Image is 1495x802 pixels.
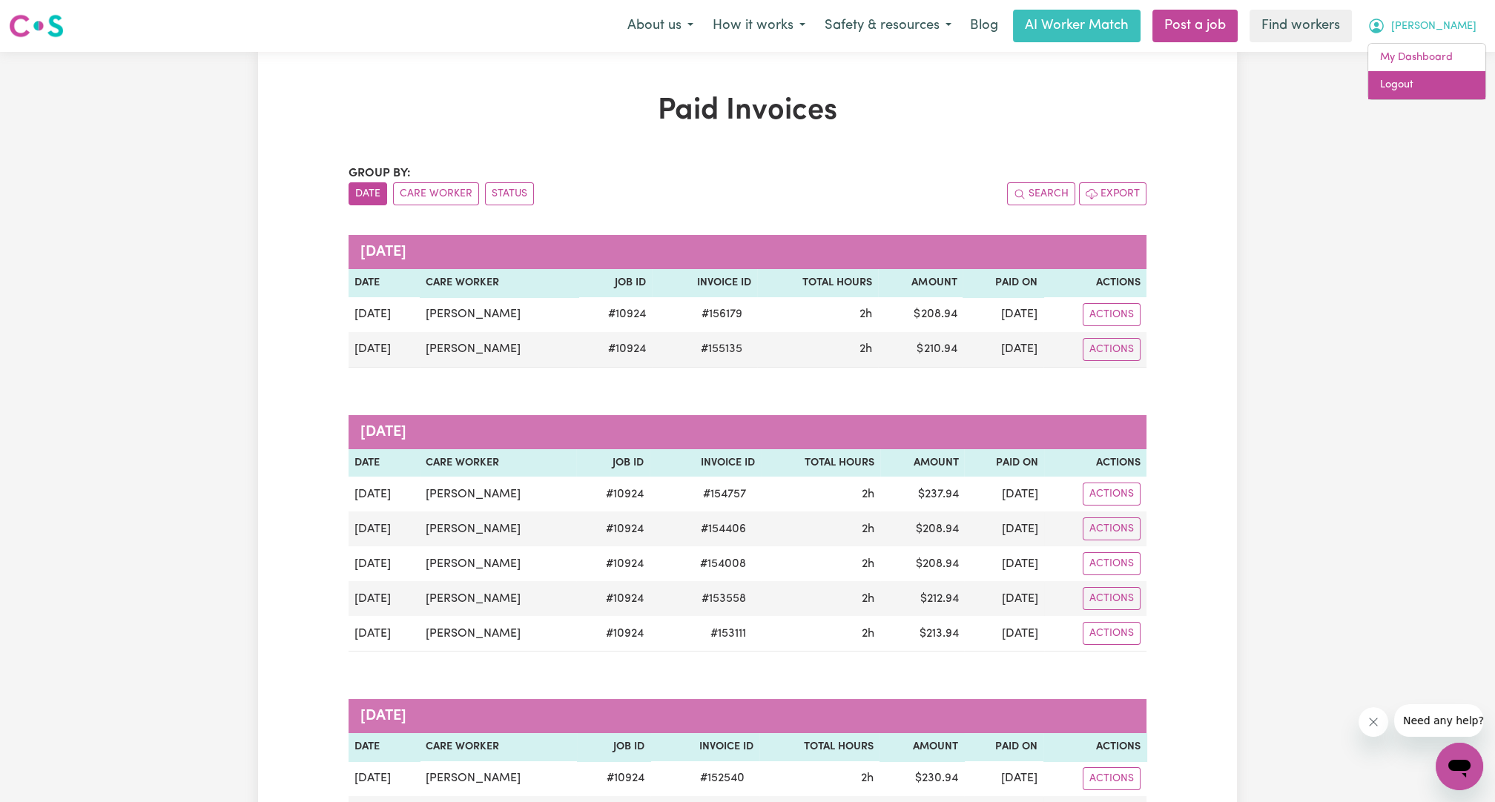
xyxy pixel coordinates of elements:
[1250,10,1352,42] a: Find workers
[576,511,649,546] td: # 10924
[420,297,578,332] td: [PERSON_NAME]
[1083,587,1141,610] button: Actions
[349,581,420,616] td: [DATE]
[1368,71,1485,99] a: Logout
[880,616,964,652] td: $ 213.94
[1083,622,1141,645] button: Actions
[878,297,963,332] td: $ 208.94
[349,332,420,368] td: [DATE]
[757,269,878,297] th: Total Hours
[420,581,577,616] td: [PERSON_NAME]
[576,477,649,511] td: # 10924
[576,616,649,652] td: # 10924
[1367,43,1486,100] div: My Account
[1043,733,1146,761] th: Actions
[880,449,964,477] th: Amount
[859,308,872,320] span: 2 hours
[963,297,1043,332] td: [DATE]
[880,477,964,511] td: $ 237.94
[961,10,1007,42] a: Blog
[964,761,1044,796] td: [DATE]
[1391,19,1476,35] span: [PERSON_NAME]
[578,297,652,332] td: # 10924
[420,546,577,581] td: [PERSON_NAME]
[420,477,577,511] td: [PERSON_NAME]
[349,511,420,546] td: [DATE]
[1083,517,1141,540] button: Actions
[1083,303,1141,326] button: Actions
[349,269,420,297] th: Date
[618,10,703,42] button: About us
[576,546,649,581] td: # 10924
[349,699,1146,733] caption: [DATE]
[420,511,577,546] td: [PERSON_NAME]
[1083,552,1141,575] button: Actions
[694,485,755,503] span: # 154757
[9,9,64,43] a: Careseekers logo
[964,477,1043,511] td: [DATE]
[577,761,650,796] td: # 10924
[652,269,757,297] th: Invoice ID
[420,761,577,796] td: [PERSON_NAME]
[862,558,874,570] span: 2 hours
[577,733,650,761] th: Job ID
[963,269,1043,297] th: Paid On
[859,343,872,355] span: 2 hours
[880,511,964,546] td: $ 208.94
[964,546,1043,581] td: [DATE]
[1083,338,1141,361] button: Actions
[1083,483,1141,506] button: Actions
[759,733,879,761] th: Total Hours
[349,546,420,581] td: [DATE]
[964,581,1043,616] td: [DATE]
[9,10,90,22] span: Need any help?
[349,168,411,179] span: Group by:
[964,449,1043,477] th: Paid On
[1044,449,1146,477] th: Actions
[1152,10,1238,42] a: Post a job
[1436,743,1483,790] iframe: Button to launch messaging window
[1013,10,1141,42] a: AI Worker Match
[1043,269,1146,297] th: Actions
[576,449,649,477] th: Job ID
[964,616,1043,652] td: [DATE]
[349,477,420,511] td: [DATE]
[349,297,420,332] td: [DATE]
[879,733,963,761] th: Amount
[485,182,534,205] button: sort invoices by paid status
[349,761,420,796] td: [DATE]
[693,590,755,608] span: # 153558
[878,332,963,368] td: $ 210.94
[578,332,652,368] td: # 10924
[862,628,874,640] span: 2 hours
[393,182,479,205] button: sort invoices by care worker
[692,340,751,358] span: # 155135
[420,449,577,477] th: Care Worker
[693,305,751,323] span: # 156179
[964,511,1043,546] td: [DATE]
[1394,704,1483,737] iframe: Message from company
[578,269,652,297] th: Job ID
[349,449,420,477] th: Date
[1358,10,1486,42] button: My Account
[576,581,649,616] td: # 10924
[703,10,815,42] button: How it works
[420,733,577,761] th: Care Worker
[879,761,963,796] td: $ 230.94
[692,520,755,538] span: # 154406
[761,449,881,477] th: Total Hours
[1007,182,1075,205] button: Search
[861,772,874,784] span: 2 hours
[1359,707,1388,737] iframe: Close message
[650,733,759,761] th: Invoice ID
[1368,44,1485,72] a: My Dashboard
[349,733,420,761] th: Date
[862,488,874,500] span: 2 hours
[878,269,963,297] th: Amount
[349,93,1146,129] h1: Paid Invoices
[420,616,577,652] td: [PERSON_NAME]
[963,332,1043,368] td: [DATE]
[964,733,1044,761] th: Paid On
[815,10,961,42] button: Safety & resources
[1083,767,1141,790] button: Actions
